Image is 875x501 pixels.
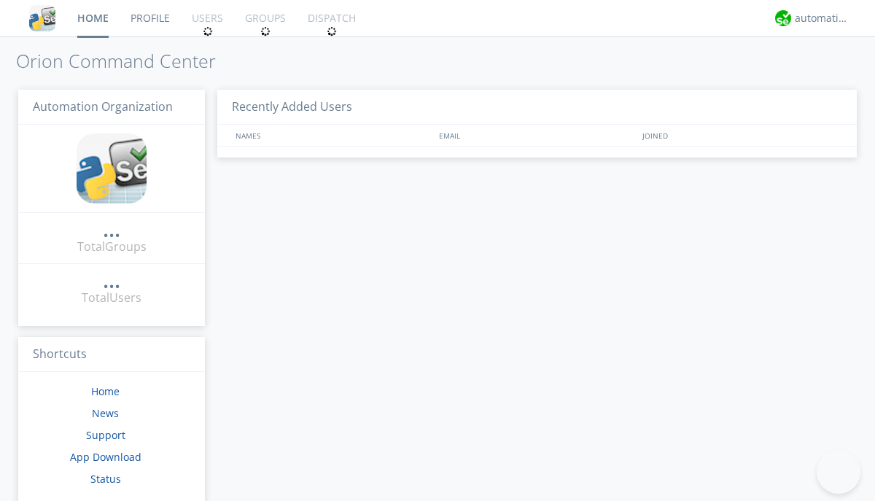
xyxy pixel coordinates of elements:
h3: Shortcuts [18,337,205,373]
img: spin.svg [260,26,271,36]
span: Automation Organization [33,98,173,114]
div: ... [103,273,120,287]
div: EMAIL [435,125,639,146]
a: News [92,406,119,420]
div: JOINED [639,125,843,146]
img: cddb5a64eb264b2086981ab96f4c1ba7 [77,133,147,203]
img: spin.svg [203,26,213,36]
img: spin.svg [327,26,337,36]
h3: Recently Added Users [217,90,857,125]
a: App Download [70,450,141,464]
div: automation+atlas [795,11,849,26]
iframe: Toggle Customer Support [817,450,860,494]
div: Total Groups [77,238,147,255]
img: d2d01cd9b4174d08988066c6d424eccd [775,10,791,26]
a: ... [103,222,120,238]
a: Status [90,472,121,486]
div: ... [103,222,120,236]
div: Total Users [82,290,141,306]
a: ... [103,273,120,290]
a: Support [86,428,125,442]
div: NAMES [232,125,432,146]
a: Home [91,384,120,398]
img: cddb5a64eb264b2086981ab96f4c1ba7 [29,5,55,31]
